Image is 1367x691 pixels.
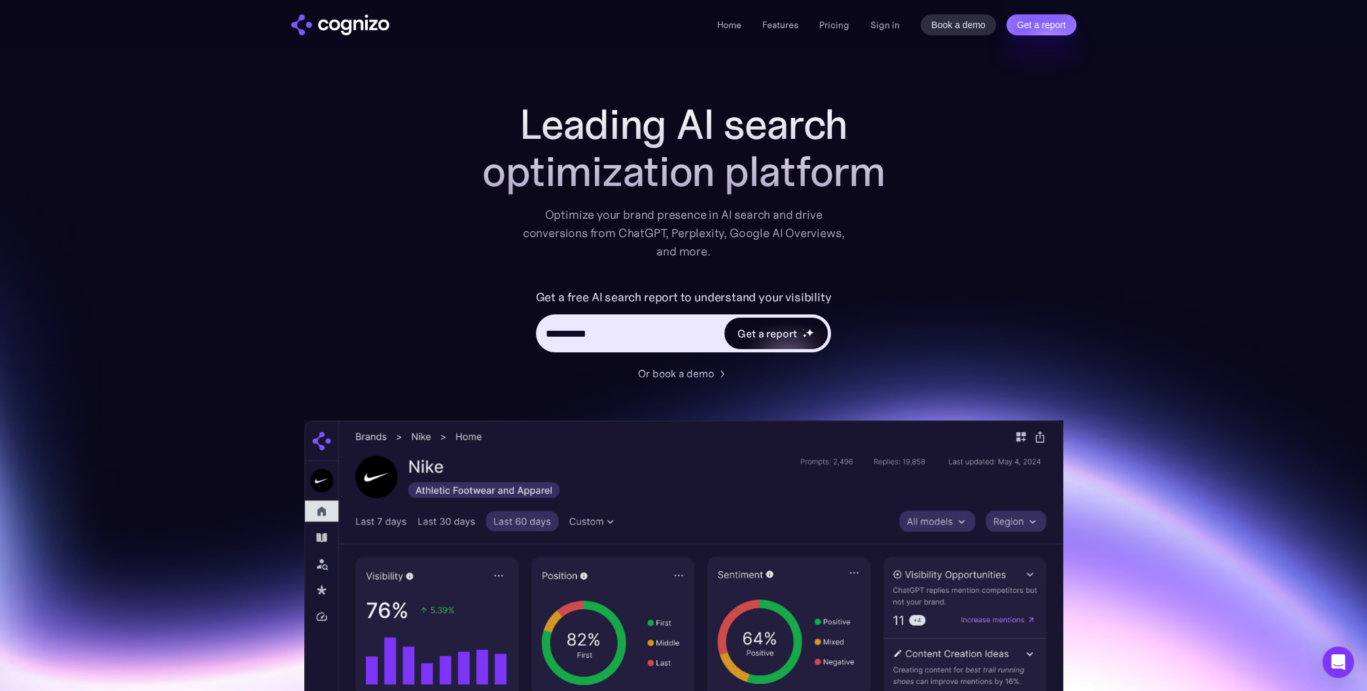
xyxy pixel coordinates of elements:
label: Get a free AI search report to understand your visibility [536,287,832,308]
a: Or book a demo [638,365,730,381]
h1: Leading AI search optimization platform [422,101,946,195]
img: star [806,328,814,337]
div: Open Intercom Messenger [1323,646,1354,678]
div: Or book a demo [638,365,714,381]
img: star [802,333,807,338]
a: Get a reportstarstarstar [723,316,829,350]
img: cognizo logo [291,14,389,35]
img: star [802,329,804,331]
form: Hero URL Input Form [536,287,832,359]
div: Get a report [737,326,796,341]
a: Sign in [870,17,900,33]
a: Get a report [1006,14,1076,35]
a: Book a demo [921,14,996,35]
div: Optimize your brand presence in AI search and drive conversions from ChatGPT, Perplexity, Google ... [523,206,845,261]
a: Features [762,19,798,31]
a: Home [717,19,741,31]
a: Pricing [819,19,849,31]
a: home [291,14,389,35]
